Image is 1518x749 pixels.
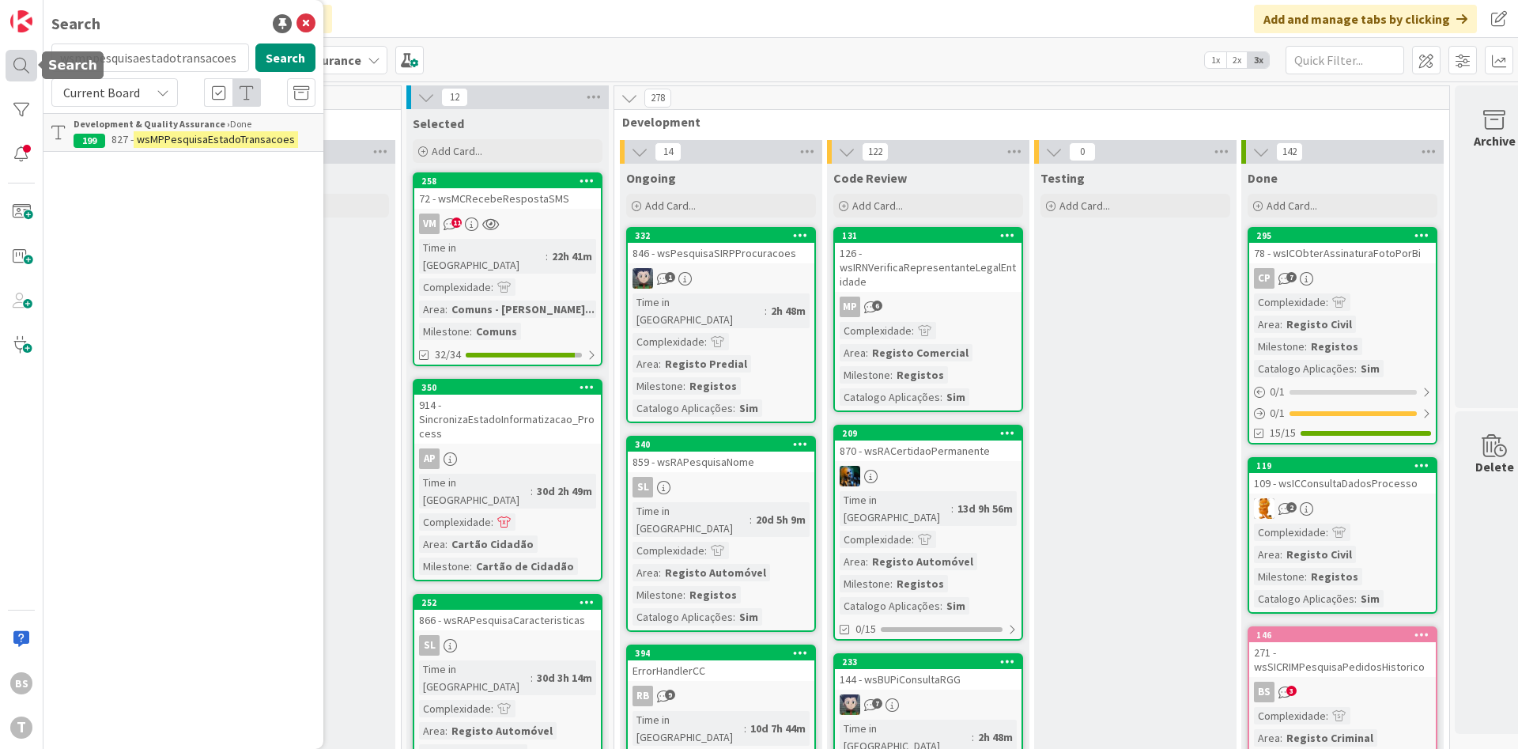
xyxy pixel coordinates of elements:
div: 146271 - wsSICRIMPesquisaPedidosHistorico [1249,628,1436,677]
span: 2 [1286,502,1297,513]
span: 827 - [111,132,134,146]
a: 209870 - wsRACertidaoPermanenteJCTime in [GEOGRAPHIC_DATA]:13d 9h 56mComplexidade:Area:Registo Au... [833,425,1023,641]
div: Complexidade [1254,293,1326,311]
div: 914 - SincronizaEstadoInformatizacao_Process [414,395,601,444]
span: : [765,302,767,320]
div: Catalogo Aplicações [1254,590,1354,607]
span: : [744,720,746,737]
div: 119 [1249,459,1436,473]
div: Registo Criminal [1282,729,1377,747]
img: RL [1254,498,1274,519]
div: Complexidade [1254,524,1326,541]
span: 2x [1226,52,1248,68]
span: : [1305,338,1307,355]
div: Registos [685,377,741,395]
div: 295 [1256,230,1436,241]
div: 870 - wsRACertidaoPermanente [835,441,1021,461]
div: 295 [1249,229,1436,243]
div: Area [419,722,445,740]
div: 30d 3h 14m [533,669,596,687]
button: Search [255,44,315,72]
span: 0 [1069,142,1096,161]
div: SL [414,635,601,656]
div: 72 - wsMCRecebeRespostaSMS [414,188,601,209]
div: Milestone [1254,338,1305,355]
div: Complexidade [632,542,704,559]
div: 2h 48m [974,728,1017,746]
span: : [546,248,548,265]
div: 271 - wsSICRIMPesquisaPedidosHistorico [1249,642,1436,677]
div: 20d 5h 9m [752,511,810,528]
div: Catalogo Aplicações [1254,360,1354,377]
span: : [912,322,914,339]
span: 0 / 1 [1270,405,1285,422]
img: LS [632,268,653,289]
div: 846 - wsPesquisaSIRPProcuracoes [628,243,814,263]
div: 394 [635,648,814,659]
span: Add Card... [1059,199,1110,213]
span: : [531,669,533,687]
div: RB [628,686,814,706]
div: 78 - wsICObterAssinaturaFotoPorBi [1249,243,1436,263]
span: 32/34 [435,346,461,363]
b: Development & Quality Assurance › [74,118,230,130]
span: : [890,366,893,384]
div: 146 [1249,628,1436,642]
div: 209870 - wsRACertidaoPermanente [835,426,1021,461]
a: Development & Quality Assurance ›Done199827 -wsMPPesquisaEstadoTransacoes [43,113,323,152]
div: Area [632,355,659,373]
span: : [531,482,533,500]
span: : [1354,360,1357,377]
span: : [491,513,493,531]
img: LS [840,694,860,715]
span: Add Card... [645,199,696,213]
a: 119109 - wsICConsultaDadosProcessoRLComplexidade:Area:Registo CivilMilestone:RegistosCatalogo Apl... [1248,457,1437,614]
div: 131 [835,229,1021,243]
div: 233144 - wsBUPiConsultaRGG [835,655,1021,690]
div: 0/1 [1249,382,1436,402]
div: Comuns - [PERSON_NAME]... [447,301,599,318]
div: Time in [GEOGRAPHIC_DATA] [840,491,951,526]
span: : [866,344,868,361]
div: Registo Automóvel [868,553,977,570]
div: Time in [GEOGRAPHIC_DATA] [632,711,744,746]
div: AP [419,448,440,469]
span: : [445,535,447,553]
div: Sim [1357,360,1384,377]
div: Milestone [632,377,683,395]
mark: wsMPPesquisaEstadoTransacoes [134,131,298,148]
div: 0/1 [1249,403,1436,423]
div: VM [414,214,601,234]
div: Milestone [632,586,683,603]
span: : [1305,568,1307,585]
span: : [445,301,447,318]
span: 278 [644,89,671,108]
span: 142 [1276,142,1303,161]
div: CP [1249,268,1436,289]
div: Complexidade [419,700,491,717]
div: Sim [735,608,762,626]
span: Code Review [833,170,907,186]
span: : [470,558,472,575]
a: 131126 - wsIRNVerificaRepresentanteLegalEntidadeMPComplexidade:Area:Registo ComercialMilestone:Re... [833,227,1023,412]
span: : [951,500,953,517]
div: 340 [635,439,814,450]
span: : [470,323,472,340]
span: : [1326,524,1328,541]
div: Milestone [840,366,890,384]
div: Done [74,117,315,131]
div: Complexidade [632,333,704,350]
span: : [1280,729,1282,747]
span: 3 [1286,686,1297,696]
div: 866 - wsRAPesquisaCaracteristicas [414,610,601,630]
span: 0 / 1 [1270,384,1285,400]
span: 1 [665,272,675,282]
div: MP [835,297,1021,317]
input: Search for title... [51,44,249,72]
div: Milestone [419,323,470,340]
span: Add Card... [432,144,482,158]
div: 119 [1256,460,1436,471]
span: : [1326,707,1328,724]
div: 233 [842,656,1021,668]
div: Archive [1474,131,1516,150]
